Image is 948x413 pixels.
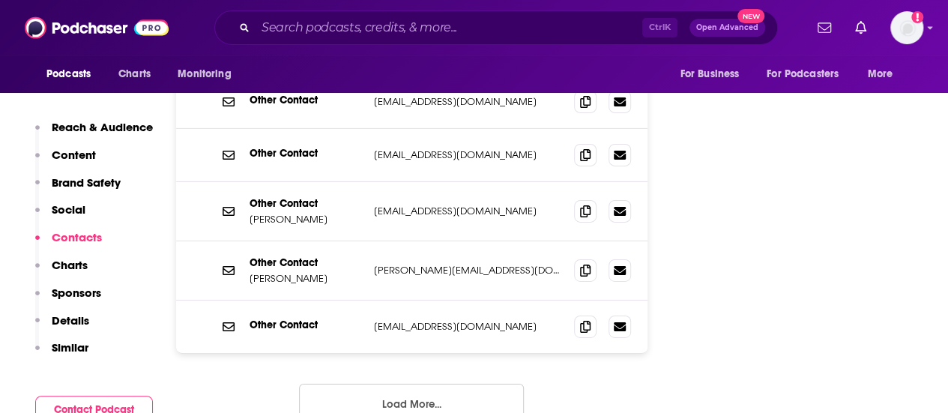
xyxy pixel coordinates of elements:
button: Similar [35,340,88,368]
span: Monitoring [178,64,231,85]
a: Charts [109,60,160,88]
span: Charts [118,64,151,85]
p: Sponsors [52,286,101,300]
span: For Business [680,64,739,85]
div: Search podcasts, credits, & more... [214,10,778,45]
span: Ctrl K [642,18,677,37]
span: More [868,64,893,85]
p: Reach & Audience [52,120,153,134]
button: Contacts [35,230,102,258]
button: open menu [167,60,250,88]
p: Other Contact [250,256,362,269]
button: open menu [757,60,860,88]
button: Brand Safety [35,175,121,203]
span: Logged in as abirchfield [890,11,923,44]
p: [PERSON_NAME] [250,213,362,226]
p: [EMAIL_ADDRESS][DOMAIN_NAME] [374,148,562,161]
p: Charts [52,258,88,272]
p: Other Contact [250,147,362,160]
span: Podcasts [46,64,91,85]
p: Brand Safety [52,175,121,190]
button: Show profile menu [890,11,923,44]
input: Search podcasts, credits, & more... [256,16,642,40]
button: open menu [857,60,912,88]
p: Details [52,313,89,328]
p: [EMAIL_ADDRESS][DOMAIN_NAME] [374,95,562,108]
a: Show notifications dropdown [812,15,837,40]
p: Other Contact [250,319,362,331]
button: Charts [35,258,88,286]
p: Content [52,148,96,162]
span: Open Advanced [696,24,758,31]
p: Other Contact [250,94,362,106]
button: open menu [36,60,110,88]
p: Similar [52,340,88,355]
img: User Profile [890,11,923,44]
button: Open AdvancedNew [689,19,765,37]
p: [PERSON_NAME] [250,272,362,285]
button: Details [35,313,89,341]
a: Show notifications dropdown [849,15,872,40]
svg: Add a profile image [911,11,923,23]
p: [EMAIL_ADDRESS][DOMAIN_NAME] [374,205,562,217]
button: Content [35,148,96,175]
button: Social [35,202,85,230]
p: Contacts [52,230,102,244]
p: [EMAIL_ADDRESS][DOMAIN_NAME] [374,320,562,333]
button: Sponsors [35,286,101,313]
span: For Podcasters [767,64,839,85]
img: Podchaser - Follow, Share and Rate Podcasts [25,13,169,42]
button: Reach & Audience [35,120,153,148]
span: New [737,9,764,23]
p: [PERSON_NAME][EMAIL_ADDRESS][DOMAIN_NAME] [374,264,562,277]
button: open menu [669,60,758,88]
p: Other Contact [250,197,362,210]
p: Social [52,202,85,217]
